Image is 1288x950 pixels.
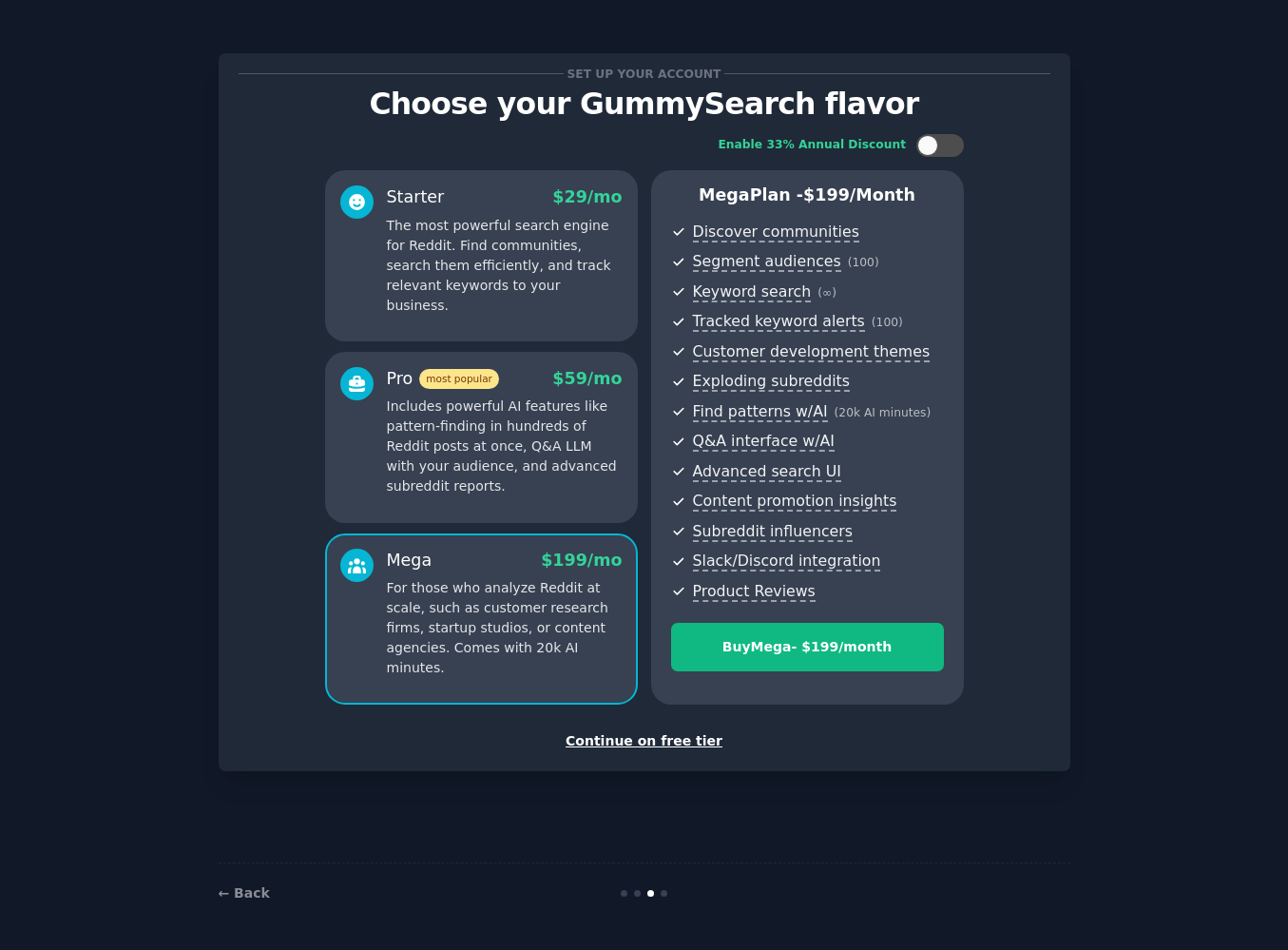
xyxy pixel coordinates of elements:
div: Buy Mega - $ 199 /month [672,637,943,657]
div: Mega [387,549,433,572]
span: Keyword search [693,282,812,302]
div: Enable 33% Annual Discount [719,137,907,154]
span: $ 199 /month [803,185,915,204]
div: Continue on free tier [239,731,1050,751]
p: Choose your GummySearch flavor [239,87,1050,121]
span: Tracked keyword alerts [693,312,865,332]
span: ( 20k AI minutes ) [835,406,932,419]
button: BuyMega- $199/month [671,623,944,671]
span: Exploding subreddits [693,372,850,392]
span: Q&A interface w/AI [693,432,835,452]
span: Discover communities [693,223,859,242]
span: Customer development themes [693,342,931,362]
p: For those who analyze Reddit at scale, such as customer research firms, startup studios, or conte... [387,578,623,678]
a: ← Back [219,885,270,901]
span: Advanced search UI [693,462,841,482]
p: The most powerful search engine for Reddit. Find communities, search them efficiently, and track ... [387,216,623,316]
span: ( 100 ) [872,316,903,329]
span: $ 59 /mo [552,369,622,388]
p: Mega Plan - [671,184,944,207]
span: Set up your account [564,64,724,84]
span: $ 29 /mo [552,187,622,206]
span: Slack/Discord integration [693,552,881,572]
span: ( ∞ ) [817,286,836,300]
div: Pro [387,367,499,391]
span: most popular [419,369,499,389]
span: Product Reviews [693,582,816,602]
span: Subreddit influencers [693,522,853,542]
span: ( 100 ) [848,256,879,269]
span: Segment audiences [693,252,841,272]
span: $ 199 /mo [541,551,622,570]
span: Find patterns w/AI [693,402,828,422]
span: Content promotion insights [693,492,897,512]
div: Starter [387,185,445,209]
p: Includes powerful AI features like pattern-finding in hundreds of Reddit posts at once, Q&A LLM w... [387,397,623,496]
